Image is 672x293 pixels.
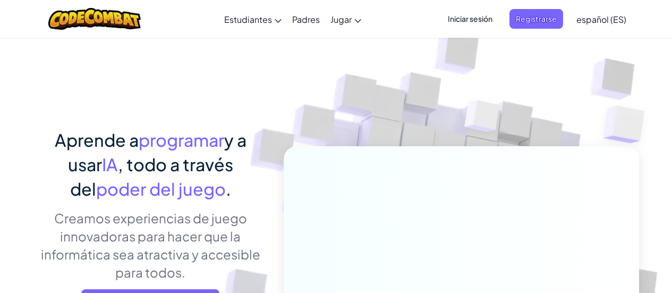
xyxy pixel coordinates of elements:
img: CodeCombat logo [48,8,141,30]
button: Registrarse [509,9,563,29]
p: Creamos experiencias de juego innovadoras para hacer que la informática sea atractiva y accesible... [33,209,268,281]
a: Jugar [325,5,367,34]
span: Aprende a [55,129,139,150]
a: Padres [287,5,325,34]
span: . [226,178,231,199]
span: Estudiantes [224,14,272,25]
span: programar [139,129,224,150]
a: Estudiantes [219,5,287,34]
button: Iniciar sesión [441,9,499,29]
span: Jugar [330,14,352,25]
span: , todo a través del [70,154,233,199]
a: español (ES) [571,5,632,34]
span: español (ES) [576,14,626,25]
span: poder del juego [96,178,226,199]
span: IA [102,154,118,175]
img: Overlap cubes [444,79,521,158]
